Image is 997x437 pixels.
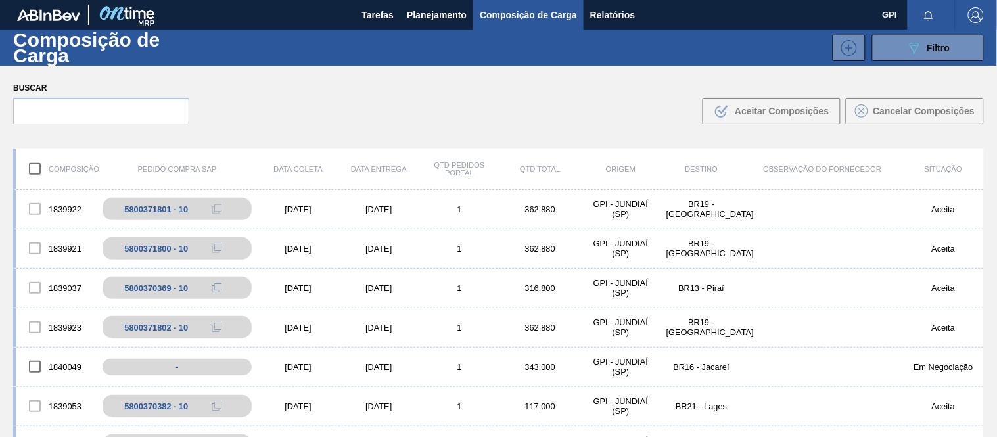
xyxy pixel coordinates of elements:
img: Logout [968,7,984,23]
div: Nova Composição [826,35,866,61]
span: Aceitar Composições [735,106,829,116]
div: 1 [419,244,500,254]
div: GPI - JUNDIAÍ (SP) [580,357,661,377]
div: Data entrega [338,165,419,173]
div: GPI - JUNDIAÍ (SP) [580,278,661,298]
div: Aceita [903,402,984,411]
span: Composição de Carga [480,7,577,23]
div: Copiar [204,398,230,414]
div: 5800370369 - 10 [124,283,188,293]
label: Buscar [13,79,189,98]
div: Qtd Total [500,165,581,173]
div: GPI - JUNDIAÍ (SP) [580,317,661,337]
h1: Composição de Carga [13,32,220,62]
div: 1839922 [16,195,97,223]
div: 362,880 [500,204,581,214]
div: BR19 - Nova Rio [661,239,742,258]
div: Qtd Pedidos Portal [419,161,500,177]
img: TNhmsLtSVTkK8tSr43FrP2fwEKptu5GPRR3wAAAABJRU5ErkJggg== [17,9,80,21]
div: 5800371800 - 10 [124,244,188,254]
div: 5800371801 - 10 [124,204,188,214]
div: GPI - JUNDIAÍ (SP) [580,239,661,258]
div: [DATE] [338,402,419,411]
div: Composição [16,155,97,183]
div: 362,880 [500,323,581,333]
div: Pedido Compra SAP [97,165,258,173]
span: Relatórios [590,7,635,23]
div: 1 [419,402,500,411]
div: Data coleta [258,165,338,173]
div: Aceita [903,244,984,254]
div: 1 [419,283,500,293]
button: Notificações [908,6,950,24]
div: [DATE] [258,362,338,372]
div: 1 [419,323,500,333]
span: Planejamento [407,7,467,23]
div: Copiar [204,280,230,296]
span: Filtro [927,43,950,53]
div: 1839921 [16,235,97,262]
div: Copiar [204,241,230,256]
button: Cancelar Composições [846,98,984,124]
div: BR19 - Nova Rio [661,317,742,337]
div: 316,800 [500,283,581,293]
div: 1 [419,362,500,372]
div: [DATE] [258,283,338,293]
div: GPI - JUNDIAÍ (SP) [580,396,661,416]
div: BR16 - Jacareí [661,362,742,372]
div: - [103,359,252,375]
div: [DATE] [338,283,419,293]
div: [DATE] [258,402,338,411]
div: Aceita [903,204,984,214]
div: 117,000 [500,402,581,411]
span: Cancelar Composições [873,106,975,116]
button: Filtro [872,35,984,61]
div: [DATE] [338,323,419,333]
div: [DATE] [258,323,338,333]
div: Origem [580,165,661,173]
div: BR21 - Lages [661,402,742,411]
div: Destino [661,165,742,173]
div: Copiar [204,319,230,335]
div: 343,000 [500,362,581,372]
div: 1839037 [16,274,97,302]
div: [DATE] [338,362,419,372]
div: BR19 - Nova Rio [661,199,742,219]
div: Observação do Fornecedor [742,165,904,173]
div: 5800370382 - 10 [124,402,188,411]
div: Em Negociação [903,362,984,372]
div: GPI - JUNDIAÍ (SP) [580,199,661,219]
div: BR13 - Piraí [661,283,742,293]
div: 5800371802 - 10 [124,323,188,333]
div: [DATE] [258,204,338,214]
div: [DATE] [258,244,338,254]
div: [DATE] [338,244,419,254]
div: 362,880 [500,244,581,254]
div: [DATE] [338,204,419,214]
div: Aceita [903,323,984,333]
div: Aceita [903,283,984,293]
span: Tarefas [361,7,394,23]
button: Aceitar Composições [703,98,841,124]
div: 1 [419,204,500,214]
div: 1839923 [16,313,97,341]
div: Situação [903,165,984,173]
div: 1840049 [16,353,97,380]
div: Copiar [204,201,230,217]
div: 1839053 [16,392,97,420]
